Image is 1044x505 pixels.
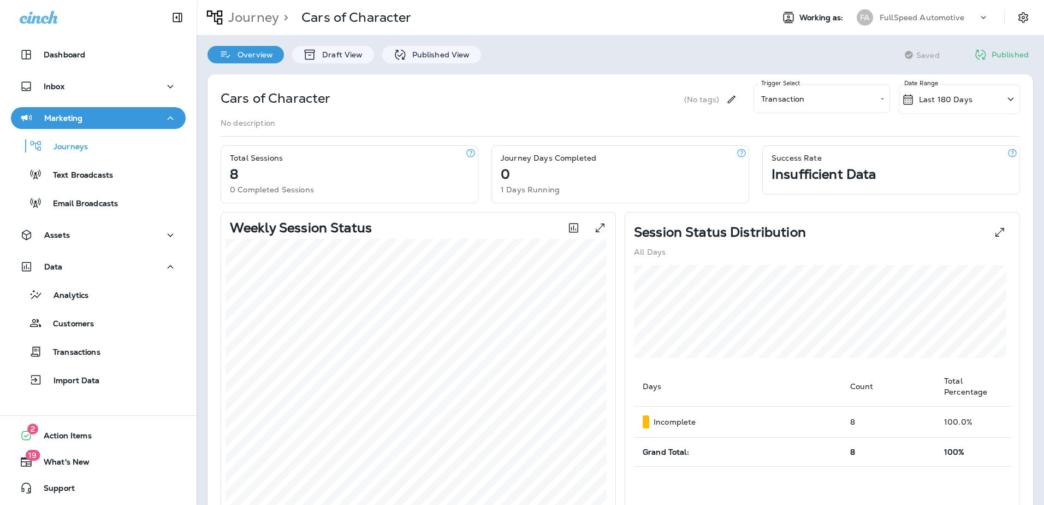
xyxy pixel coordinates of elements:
[11,368,186,391] button: Import Data
[916,51,940,60] span: Saved
[761,79,800,87] label: Trigger Select
[33,484,75,497] span: Support
[654,418,696,426] p: Incomplete
[11,75,186,97] button: Inbox
[42,319,94,330] p: Customers
[989,221,1011,243] button: View Pie expanded to full screen
[634,367,841,407] th: Days
[230,224,372,232] p: Weekly Session Status
[634,248,666,256] p: All Days
[11,44,186,66] button: Dashboard
[27,424,38,434] span: 2
[721,84,742,114] div: Edit
[33,457,90,471] span: What's New
[589,217,611,239] button: View graph expanded to full screen
[44,82,64,91] p: Inbox
[279,9,288,26] p: >
[754,84,890,113] div: Transaction
[841,407,936,438] td: 8
[11,340,186,363] button: Transactions
[11,425,186,447] button: 2Action Items
[772,154,822,162] p: Success Rate
[43,376,100,386] p: Import Data
[904,79,940,87] p: Date Range
[317,50,363,59] p: Draft View
[11,107,186,129] button: Marketing
[919,95,972,104] p: Last 180 Days
[944,447,965,457] span: 100%
[25,450,40,461] span: 19
[33,431,92,444] span: Action Items
[11,191,186,214] button: Email Broadcasts
[799,13,846,22] span: Working as:
[11,312,186,334] button: Customers
[11,256,186,278] button: Data
[11,163,186,186] button: Text Broadcasts
[11,224,186,246] button: Assets
[43,291,88,301] p: Analytics
[42,171,113,181] p: Text Broadcasts
[935,407,1011,438] td: 100.0 %
[301,9,411,26] p: Cars of Character
[11,451,186,473] button: 19What's New
[11,134,186,157] button: Journeys
[44,50,85,59] p: Dashboard
[230,170,239,179] p: 8
[44,114,82,122] p: Marketing
[42,348,100,358] p: Transactions
[562,217,585,239] button: Toggle between session count and session percentage
[11,477,186,499] button: Support
[501,170,510,179] p: 0
[42,199,118,209] p: Email Broadcasts
[501,185,560,194] p: 1 Days Running
[221,119,275,127] p: No description
[501,154,596,162] p: Journey Days Completed
[224,9,279,26] p: Journey
[232,50,273,59] p: Overview
[230,154,283,162] p: Total Sessions
[772,170,876,179] p: Insufficient Data
[162,7,193,28] button: Collapse Sidebar
[230,185,314,194] p: 0 Completed Sessions
[44,231,70,239] p: Assets
[44,262,63,271] p: Data
[935,367,1011,407] th: Total Percentage
[221,90,330,107] p: Cars of Character
[1013,8,1033,27] button: Settings
[992,50,1029,59] p: Published
[841,367,936,407] th: Count
[850,447,855,457] span: 8
[43,142,88,152] p: Journeys
[880,13,964,22] p: FullSpeed Automotive
[684,95,719,104] p: (No tags)
[11,283,186,306] button: Analytics
[857,9,873,26] div: FA
[643,447,689,457] span: Grand Total:
[407,50,470,59] p: Published View
[634,228,806,237] p: Session Status Distribution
